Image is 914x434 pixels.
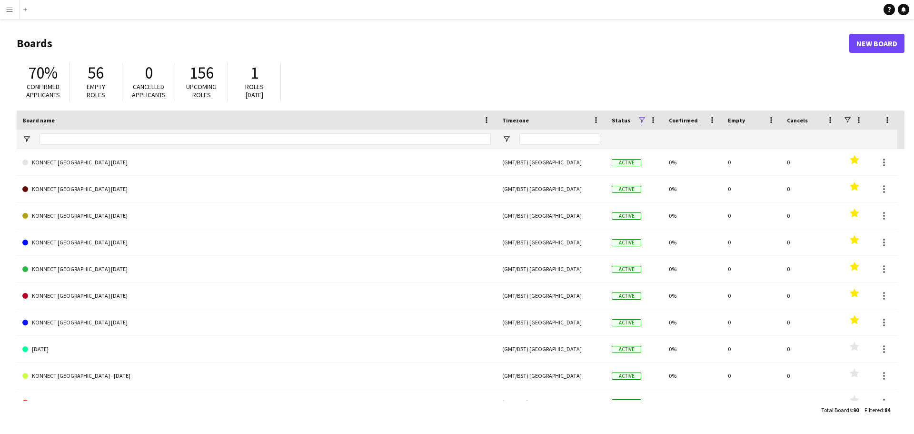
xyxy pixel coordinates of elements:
[22,389,491,416] a: KONNECT [GEOGRAPHIC_DATA] - [DATE]
[497,256,606,282] div: (GMT/BST) [GEOGRAPHIC_DATA]
[497,389,606,415] div: (GMT/BST) [GEOGRAPHIC_DATA]
[612,266,641,273] span: Active
[781,176,840,202] div: 0
[722,363,781,389] div: 0
[612,399,641,406] span: Active
[663,363,722,389] div: 0%
[864,406,883,414] span: Filtered
[22,176,491,202] a: KONNECT [GEOGRAPHIC_DATA] [DATE]
[22,117,55,124] span: Board name
[722,176,781,202] div: 0
[22,363,491,389] a: KONNECT [GEOGRAPHIC_DATA] - [DATE]
[22,149,491,176] a: KONNECT [GEOGRAPHIC_DATA] [DATE]
[722,256,781,282] div: 0
[132,82,166,99] span: Cancelled applicants
[189,62,214,83] span: 156
[22,229,491,256] a: KONNECT [GEOGRAPHIC_DATA] [DATE]
[22,309,491,336] a: KONNECT [GEOGRAPHIC_DATA] [DATE]
[663,256,722,282] div: 0%
[497,176,606,202] div: (GMT/BST) [GEOGRAPHIC_DATA]
[722,309,781,335] div: 0
[669,117,698,124] span: Confirmed
[186,82,217,99] span: Upcoming roles
[781,149,840,175] div: 0
[22,256,491,283] a: KONNECT [GEOGRAPHIC_DATA] [DATE]
[663,389,722,415] div: 0%
[728,117,745,124] span: Empty
[612,186,641,193] span: Active
[663,229,722,255] div: 0%
[497,202,606,229] div: (GMT/BST) [GEOGRAPHIC_DATA]
[663,283,722,309] div: 0%
[87,82,105,99] span: Empty roles
[502,117,529,124] span: Timezone
[28,62,58,83] span: 70%
[722,229,781,255] div: 0
[497,309,606,335] div: (GMT/BST) [GEOGRAPHIC_DATA]
[497,229,606,255] div: (GMT/BST) [GEOGRAPHIC_DATA]
[22,135,31,143] button: Open Filter Menu
[612,212,641,220] span: Active
[781,229,840,255] div: 0
[781,283,840,309] div: 0
[663,176,722,202] div: 0%
[781,389,840,415] div: 0
[26,82,60,99] span: Confirmed applicants
[722,283,781,309] div: 0
[88,62,104,83] span: 56
[722,336,781,362] div: 0
[502,135,511,143] button: Open Filter Menu
[145,62,153,83] span: 0
[22,283,491,309] a: KONNECT [GEOGRAPHIC_DATA] [DATE]
[17,36,849,50] h1: Boards
[849,34,904,53] a: New Board
[781,309,840,335] div: 0
[22,336,491,363] a: [DATE]
[663,309,722,335] div: 0%
[722,149,781,175] div: 0
[864,401,890,419] div: :
[22,202,491,229] a: KONNECT [GEOGRAPHIC_DATA] [DATE]
[821,401,859,419] div: :
[612,346,641,353] span: Active
[884,406,890,414] span: 84
[722,389,781,415] div: 0
[612,319,641,326] span: Active
[663,149,722,175] div: 0%
[245,82,264,99] span: Roles [DATE]
[497,363,606,389] div: (GMT/BST) [GEOGRAPHIC_DATA]
[612,293,641,300] span: Active
[663,202,722,229] div: 0%
[722,202,781,229] div: 0
[821,406,852,414] span: Total Boards
[787,117,808,124] span: Cancels
[781,202,840,229] div: 0
[663,336,722,362] div: 0%
[497,149,606,175] div: (GMT/BST) [GEOGRAPHIC_DATA]
[40,133,491,145] input: Board name Filter Input
[250,62,258,83] span: 1
[781,256,840,282] div: 0
[519,133,600,145] input: Timezone Filter Input
[781,336,840,362] div: 0
[612,159,641,166] span: Active
[497,283,606,309] div: (GMT/BST) [GEOGRAPHIC_DATA]
[612,117,630,124] span: Status
[781,363,840,389] div: 0
[612,239,641,246] span: Active
[612,373,641,380] span: Active
[497,336,606,362] div: (GMT/BST) [GEOGRAPHIC_DATA]
[853,406,859,414] span: 90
